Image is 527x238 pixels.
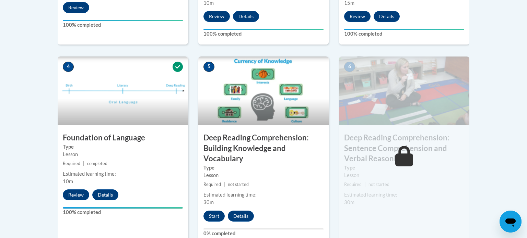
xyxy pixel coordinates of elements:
label: 0% completed [203,230,324,237]
span: not started [228,182,249,187]
h3: Deep Reading Comprehension: Sentence Comprehension and Verbal Reasoning [339,133,469,164]
h3: Deep Reading Comprehension: Building Knowledge and Vocabulary [198,133,329,164]
span: | [83,161,84,166]
span: | [364,182,366,187]
label: 100% completed [344,30,464,38]
span: 4 [63,62,74,72]
span: 6 [344,62,355,72]
span: Required [203,182,221,187]
label: 100% completed [63,209,183,216]
div: Your progress [203,29,324,30]
iframe: Button to launch messaging window [500,211,522,233]
label: Type [63,143,183,151]
span: completed [87,161,107,166]
img: Course Image [58,57,188,125]
span: 10m [63,178,73,184]
h3: Foundation of Language [58,133,188,143]
button: Details [228,211,254,222]
label: 100% completed [203,30,324,38]
label: Type [344,164,464,172]
button: Start [203,211,225,222]
div: Your progress [344,29,464,30]
div: Your progress [63,20,183,21]
label: Type [203,164,324,172]
span: Required [344,182,362,187]
span: 30m [203,199,214,205]
img: Course Image [339,57,469,125]
span: 5 [203,62,214,72]
div: Lesson [203,172,324,179]
button: Details [233,11,259,22]
div: Lesson [63,151,183,158]
img: Course Image [198,57,329,125]
button: Details [92,189,118,200]
div: Estimated learning time: [203,191,324,199]
button: Review [203,11,230,22]
button: Review [344,11,371,22]
span: not started [368,182,389,187]
button: Review [63,2,89,13]
button: Details [374,11,400,22]
div: Estimated learning time: [344,191,464,199]
div: Estimated learning time: [63,170,183,178]
button: Review [63,189,89,200]
div: Your progress [63,207,183,209]
span: Required [63,161,80,166]
span: 30m [344,199,354,205]
label: 100% completed [63,21,183,29]
div: Lesson [344,172,464,179]
span: | [224,182,225,187]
